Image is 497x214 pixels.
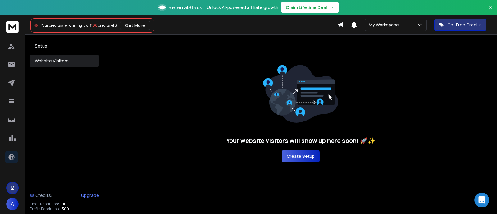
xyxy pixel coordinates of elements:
a: Credits:Upgrade [30,189,99,202]
div: Avadhesh says… [5,36,119,54]
button: Claim Lifetime Deal→ [281,2,339,13]
img: Profile image for Lakshita [18,3,28,13]
h1: [URL] [48,3,61,8]
p: Get Free Credits [447,22,482,28]
div: Box • AI Agent • Just now [10,102,57,106]
span: Credits: [35,192,52,198]
span: ( credits left) [90,23,117,28]
button: Get More [120,21,150,30]
p: My Workspace [369,22,401,28]
button: Start recording [39,166,44,171]
span: ReferralStack [168,4,202,11]
h3: Your website visitors will show up here soon! 🚀✨ [226,136,376,145]
button: go back [4,2,16,14]
img: Profile image for Lakshita [31,142,36,147]
button: Gif picker [30,166,34,171]
button: Send a message… [107,164,116,174]
div: Box says… [5,54,119,115]
img: Profile image for Rohan [35,3,45,13]
div: You’ll get replies here and in your email: ✉️ [10,58,97,82]
iframe: Intercom live chat [474,193,489,207]
span: 100 [60,202,66,207]
button: A [6,198,19,210]
div: want to cancel the subscription [41,36,119,49]
p: Profile Resolution : [30,207,61,212]
div: You’ll get replies here and in your email:✉️[PERSON_NAME][EMAIL_ADDRESS][DOMAIN_NAME]The team wil... [5,54,102,102]
textarea: Message… [5,153,119,164]
span: → [330,4,334,11]
button: Setup [30,40,99,52]
span: 300 [62,207,69,212]
div: The team will be back 🕒 [10,85,97,98]
div: Waiting for a teammate [6,142,118,147]
button: Get Free Credits [434,19,486,31]
img: Profile image for Raj [26,3,36,13]
div: want to cancel the subscription [46,39,114,46]
img: Profile image for Raj [35,142,40,147]
div: Upgrade [81,192,99,198]
p: Back [DATE] [52,8,77,14]
button: Website Visitors [30,55,99,67]
div: Close [109,2,120,14]
button: Create Setup [282,150,320,162]
p: Email Resolution: [30,202,59,207]
button: Close banner [486,4,495,19]
span: Your credits are running low! [41,23,89,28]
button: Upload attachment [10,166,15,171]
p: Unlock AI-powered affiliate growth [207,4,278,11]
span: 100 [91,23,98,28]
img: Profile image for Rohan [39,142,43,147]
button: Emoji picker [20,166,25,171]
button: Home [97,2,109,14]
b: [DATE] [15,92,32,97]
b: [PERSON_NAME][EMAIL_ADDRESS][DOMAIN_NAME] [10,71,95,82]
